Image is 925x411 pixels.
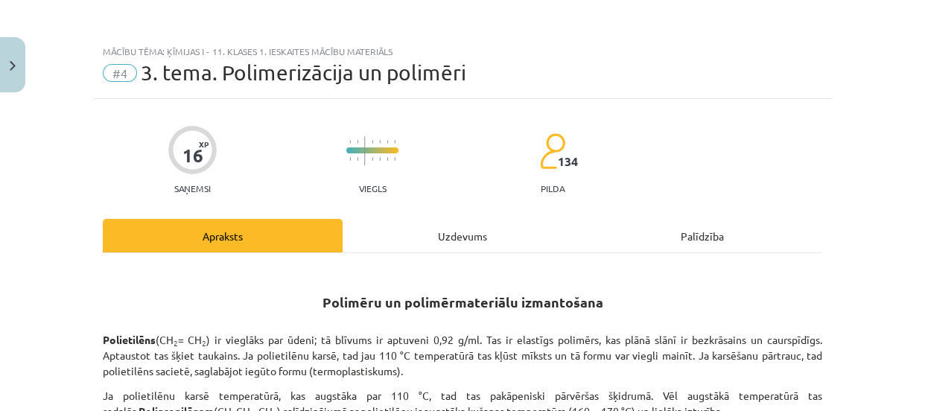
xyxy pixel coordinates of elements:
b: Polietilēns [103,333,156,346]
div: Mācību tēma: Ķīmijas i - 11. klases 1. ieskaites mācību materiāls [103,46,822,57]
img: icon-close-lesson-0947bae3869378f0d4975bcd49f059093ad1ed9edebbc8119c70593378902aed.svg [10,61,16,71]
span: 134 [558,155,578,168]
img: icon-short-line-57e1e144782c952c97e751825c79c345078a6d821885a25fce030b3d8c18986b.svg [379,140,381,144]
div: Uzdevums [343,219,582,252]
div: Palīdzība [582,219,822,252]
sub: 2 [202,337,206,348]
p: (CH = CH ) ir vieglāks par ūdeni; tā blīvums ir aptuveni 0,92 g/ml. Tas ir elastīgs polimērs, kas... [103,332,822,379]
img: icon-short-line-57e1e144782c952c97e751825c79c345078a6d821885a25fce030b3d8c18986b.svg [387,140,388,144]
img: icon-long-line-d9ea69661e0d244f92f715978eff75569469978d946b2353a9bb055b3ed8787d.svg [364,136,366,165]
img: icon-short-line-57e1e144782c952c97e751825c79c345078a6d821885a25fce030b3d8c18986b.svg [394,157,395,161]
p: Saņemsi [168,183,217,194]
img: icon-short-line-57e1e144782c952c97e751825c79c345078a6d821885a25fce030b3d8c18986b.svg [357,157,358,161]
span: 3. tema. Polimerizācija un polimēri [141,60,466,85]
img: icon-short-line-57e1e144782c952c97e751825c79c345078a6d821885a25fce030b3d8c18986b.svg [387,157,388,161]
p: Viegls [359,183,387,194]
div: Apraksts [103,219,343,252]
div: 16 [182,145,203,166]
img: icon-short-line-57e1e144782c952c97e751825c79c345078a6d821885a25fce030b3d8c18986b.svg [349,157,351,161]
span: #4 [103,64,137,82]
img: icon-short-line-57e1e144782c952c97e751825c79c345078a6d821885a25fce030b3d8c18986b.svg [349,140,351,144]
img: icon-short-line-57e1e144782c952c97e751825c79c345078a6d821885a25fce030b3d8c18986b.svg [394,140,395,144]
b: Polimēru un polimērmateriālu izmantošana [322,293,603,310]
p: pilda [541,183,565,194]
img: icon-short-line-57e1e144782c952c97e751825c79c345078a6d821885a25fce030b3d8c18986b.svg [372,157,373,161]
img: icon-short-line-57e1e144782c952c97e751825c79c345078a6d821885a25fce030b3d8c18986b.svg [379,157,381,161]
img: icon-short-line-57e1e144782c952c97e751825c79c345078a6d821885a25fce030b3d8c18986b.svg [372,140,373,144]
img: students-c634bb4e5e11cddfef0936a35e636f08e4e9abd3cc4e673bd6f9a4125e45ecb1.svg [539,133,565,170]
sub: 2 [174,337,178,348]
span: XP [199,140,209,148]
img: icon-short-line-57e1e144782c952c97e751825c79c345078a6d821885a25fce030b3d8c18986b.svg [357,140,358,144]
